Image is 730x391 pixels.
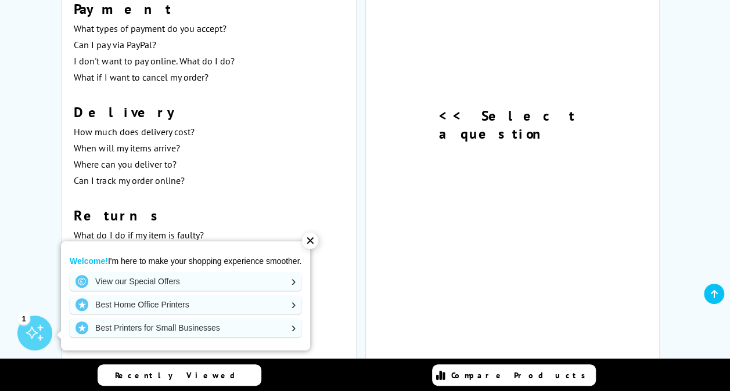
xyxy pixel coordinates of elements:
[98,364,261,386] a: Recently Viewed
[70,295,301,314] a: Best Home Office Printers
[74,126,194,137] a: How much does delivery cost?
[70,318,301,337] a: Best Printers for Small Businesses
[74,142,179,154] a: When will my items arrive?
[74,103,344,121] h3: Delivery
[17,312,30,324] div: 1
[74,23,226,34] a: What types of payment do you accept?
[70,272,301,291] a: View our Special Offers
[74,158,176,170] a: Where can you deliver to?
[115,370,247,381] span: Recently Viewed
[74,55,234,67] a: I don't want to pay online. What do I do?
[451,370,592,381] span: Compare Products
[439,107,586,143] h3: << Select a question
[74,175,184,186] a: Can I track my order online?
[302,233,318,249] div: ✕
[432,364,596,386] a: Compare Products
[74,229,203,241] a: What do I do if my item is faulty?
[74,207,344,225] h3: Returns
[70,256,108,266] strong: Welcome!
[74,71,208,83] a: What if I want to cancel my order?
[74,39,156,50] a: Can I pay via PayPal?
[70,256,301,266] p: I'm here to make your shopping experience smoother.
